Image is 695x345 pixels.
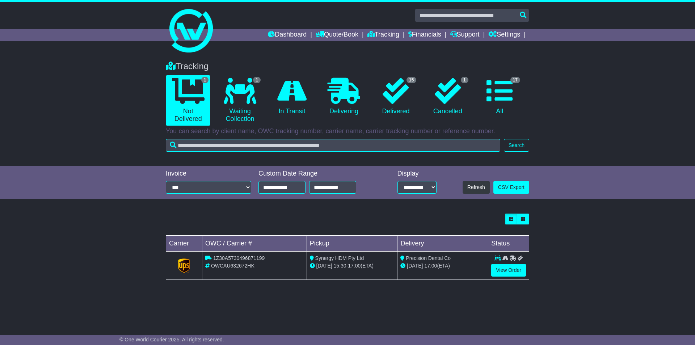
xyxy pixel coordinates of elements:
[178,258,190,273] img: GetCarrierServiceLogo
[400,262,485,270] div: (ETA)
[316,263,332,269] span: [DATE]
[166,236,202,252] td: Carrier
[211,263,254,269] span: OWCAU632672HK
[201,77,209,83] span: 1
[321,75,366,118] a: Delivering
[268,29,307,41] a: Dashboard
[407,77,416,83] span: 15
[315,255,364,261] span: Synergy HDM Pty Ltd
[310,262,395,270] div: - (ETA)
[119,337,224,342] span: © One World Courier 2025. All rights reserved.
[488,236,529,252] td: Status
[406,255,451,261] span: Precision Dental Co
[463,181,490,194] button: Refresh
[424,263,437,269] span: 17:00
[408,29,441,41] a: Financials
[307,236,397,252] td: Pickup
[397,170,437,178] div: Display
[166,127,529,135] p: You can search by client name, OWC tracking number, carrier name, carrier tracking number or refe...
[334,263,346,269] span: 15:30
[258,170,375,178] div: Custom Date Range
[166,75,210,126] a: 1 Not Delivered
[491,264,526,277] a: View Order
[493,181,529,194] a: CSV Export
[407,263,423,269] span: [DATE]
[504,139,529,152] button: Search
[450,29,480,41] a: Support
[202,236,307,252] td: OWC / Carrier #
[162,61,533,72] div: Tracking
[425,75,470,118] a: 1 Cancelled
[270,75,314,118] a: In Transit
[253,77,261,83] span: 1
[374,75,418,118] a: 15 Delivered
[213,255,265,261] span: 1Z30A5730496871199
[461,77,468,83] span: 1
[316,29,358,41] a: Quote/Book
[477,75,522,118] a: 17 All
[166,170,251,178] div: Invoice
[348,263,361,269] span: 17:00
[488,29,520,41] a: Settings
[510,77,520,83] span: 17
[218,75,262,126] a: 1 Waiting Collection
[397,236,488,252] td: Delivery
[367,29,399,41] a: Tracking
